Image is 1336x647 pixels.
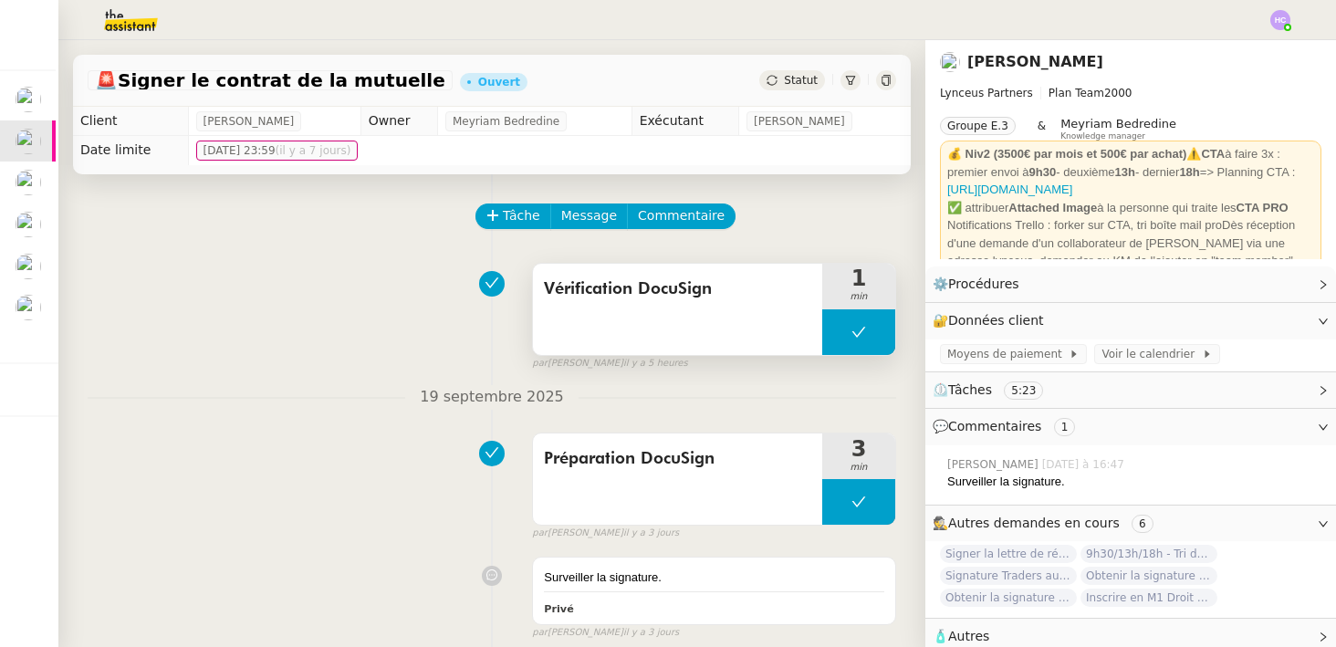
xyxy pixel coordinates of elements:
b: Privé [544,603,573,615]
span: 3 [822,438,895,460]
div: Surveiller la signature. [544,569,884,587]
img: users%2Fa6PbEmLwvGXylUqKytRPpDpAx153%2Favatar%2Ffanny.png [16,295,41,320]
span: min [822,289,895,305]
span: Signer le contrat de la mutuelle [95,71,445,89]
strong: CTA [1201,147,1225,161]
span: Commentaire [638,205,725,226]
span: [DATE] 23:59 [204,141,351,160]
span: 19 septembre 2025 [405,385,579,410]
div: 🔐Données client [925,303,1336,339]
span: 2000 [1104,87,1132,99]
nz-tag: 5:23 [1004,381,1043,400]
span: 9h30/13h/18h - Tri de la boite mail PRO - 19 septembre 2025 [1080,545,1217,563]
td: Owner [360,107,437,136]
small: [PERSON_NAME] [532,625,679,641]
span: Signer la lettre de rémunération [940,545,1077,563]
img: users%2FTDxDvmCjFdN3QFePFNGdQUcJcQk1%2Favatar%2F0cfb3a67-8790-4592-a9ec-92226c678442 [16,170,41,195]
span: 🧴 [933,629,989,643]
button: Tâche [475,203,551,229]
img: users%2FNmPW3RcGagVdwlUj0SIRjiM8zA23%2Favatar%2Fb3e8f68e-88d8-429d-a2bd-00fb6f2d12db [16,212,41,237]
span: il y a 5 heures [623,356,688,371]
span: & [1038,117,1046,141]
img: users%2FTDxDvmCjFdN3QFePFNGdQUcJcQk1%2Favatar%2F0cfb3a67-8790-4592-a9ec-92226c678442 [940,52,960,72]
span: Inscrire en M1 Droit des affaires [1080,589,1217,607]
span: Tâche [503,205,540,226]
span: Données client [948,313,1044,328]
strong: 9h30 [1029,165,1057,179]
button: Message [550,203,628,229]
span: Plan Team [1049,87,1104,99]
nz-tag: Groupe E.3 [940,117,1016,135]
span: il y a 3 jours [623,625,679,641]
span: Meyriam Bedredine [453,112,559,130]
span: Commentaires [948,419,1041,433]
small: [PERSON_NAME] [532,356,687,371]
span: par [532,625,548,641]
span: 🚨 [95,69,118,91]
button: Commentaire [627,203,736,229]
a: [PERSON_NAME] [967,53,1103,70]
div: Notifications Trello : forker sur CTA, tri boîte mail proDès réception d'une demande d'un collabo... [947,216,1314,270]
a: [URL][DOMAIN_NAME] [947,183,1072,196]
span: il y a 3 jours [623,526,679,541]
span: Préparation DocuSign [544,445,811,473]
nz-tag: 1 [1054,418,1076,436]
small: [PERSON_NAME] [532,526,679,541]
span: 1 [822,267,895,289]
span: Autres demandes en cours [948,516,1120,530]
img: users%2FTDxDvmCjFdN3QFePFNGdQUcJcQk1%2Favatar%2F0cfb3a67-8790-4592-a9ec-92226c678442 [16,129,41,154]
span: 💬 [933,419,1082,433]
span: Obtenir la signature de [PERSON_NAME] [940,589,1077,607]
td: Date limite [73,136,188,165]
div: ⚠️ à faire 3x : premier envoi à - deuxième - dernier => Planning CTA : [947,145,1314,199]
span: (il y a 7 jours) [276,144,351,157]
td: Client [73,107,188,136]
span: 🕵️ [933,516,1161,530]
span: Vérification DocuSign [544,276,811,303]
nz-tag: 6 [1132,515,1153,533]
span: Statut [784,74,818,87]
td: Exécutant [631,107,738,136]
div: ⏲️Tâches 5:23 [925,372,1336,408]
span: Message [561,205,617,226]
span: Knowledge manager [1060,131,1145,141]
span: Signature Traders autorisés [940,567,1077,585]
app-user-label: Knowledge manager [1060,117,1176,141]
img: users%2Fa6PbEmLwvGXylUqKytRPpDpAx153%2Favatar%2Ffanny.png [16,254,41,279]
span: Meyriam Bedredine [1060,117,1176,130]
strong: 13h [1115,165,1135,179]
div: 💬Commentaires 1 [925,409,1336,444]
span: [DATE] à 16:47 [1042,456,1128,473]
span: par [532,356,548,371]
div: Surveiller la signature. [947,473,1321,491]
span: [PERSON_NAME] [947,456,1042,473]
div: Ouvert [478,77,520,88]
img: svg [1270,10,1290,30]
strong: Attached Image [1008,201,1097,214]
span: ⚙️ [933,274,1028,295]
span: [PERSON_NAME] [754,112,845,130]
span: Moyens de paiement [947,345,1069,363]
div: ⚙️Procédures [925,266,1336,302]
span: Tâches [948,382,992,397]
span: par [532,526,548,541]
span: Voir le calendrier [1101,345,1201,363]
img: users%2Fa6PbEmLwvGXylUqKytRPpDpAx153%2Favatar%2Ffanny.png [16,87,41,112]
span: Autres [948,629,989,643]
strong: 💰 Niv2 (3500€ par mois et 500€ par achat) [947,147,1186,161]
span: [PERSON_NAME] [204,112,295,130]
span: Procédures [948,277,1019,291]
span: 🔐 [933,310,1051,331]
div: 🕵️Autres demandes en cours 6 [925,506,1336,541]
span: Lynceus Partners [940,87,1033,99]
span: ⏲️ [933,382,1059,397]
div: ✅ attribuer à la personne qui traite les [947,199,1314,217]
span: min [822,460,895,475]
strong: CTA PRO [1237,201,1289,214]
strong: 18h [1179,165,1199,179]
span: Obtenir la signature de [PERSON_NAME] [1080,567,1217,585]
